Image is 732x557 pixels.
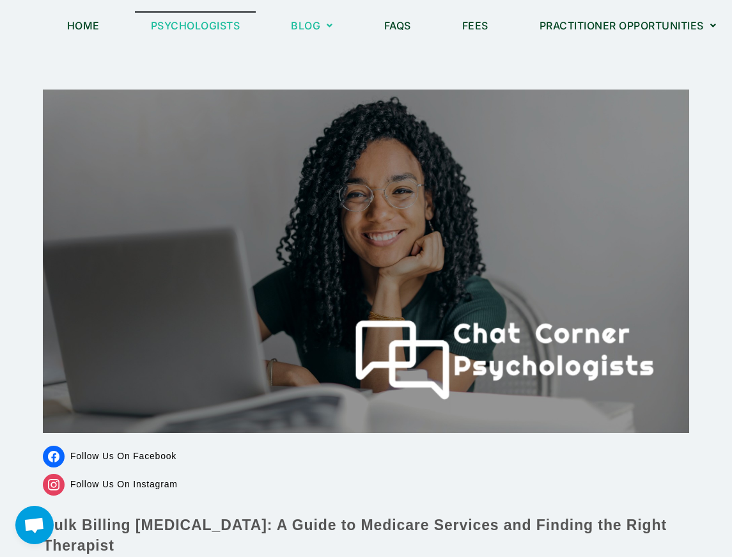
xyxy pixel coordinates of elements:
[368,11,427,40] a: FAQs
[135,11,256,40] a: Psychologists
[43,90,689,433] img: bulk billing psychologist
[43,479,177,489] a: Follow Us On Instagram
[51,11,116,40] a: Home
[43,515,689,556] h1: Bulk Billing [MEDICAL_DATA]: A Guide to Medicare Services and Finding the Right Therapist
[446,11,504,40] a: Fees
[15,506,54,544] a: Open chat
[275,11,349,40] a: Blog
[43,451,176,461] a: Follow Us On Facebook
[70,451,176,461] span: Follow Us On Facebook
[70,479,178,489] span: Follow Us On Instagram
